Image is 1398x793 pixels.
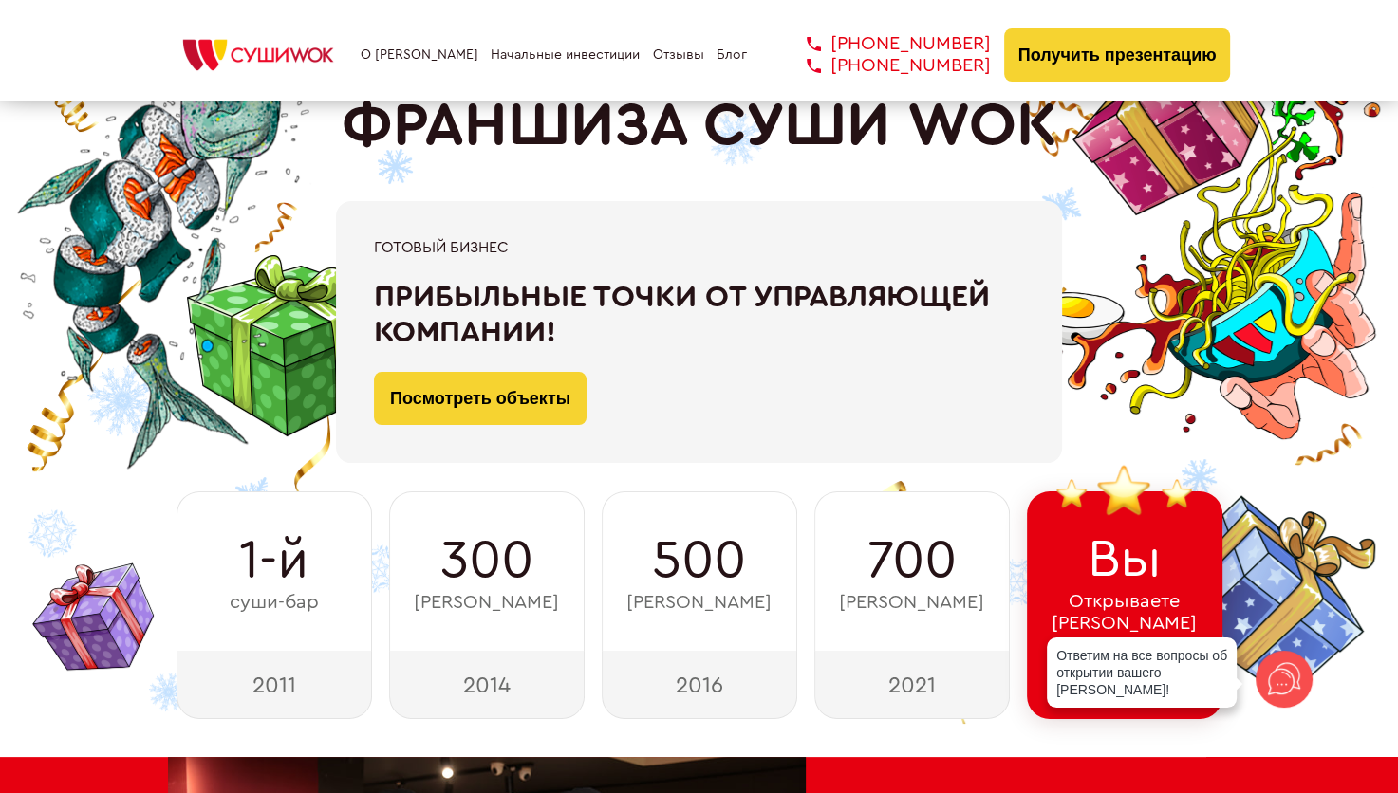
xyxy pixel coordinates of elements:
[230,592,319,614] span: суши-бар
[839,592,984,614] span: [PERSON_NAME]
[602,651,797,719] div: 2016
[867,530,957,591] span: 700
[342,91,1057,161] h1: ФРАНШИЗА СУШИ WOK
[414,592,559,614] span: [PERSON_NAME]
[652,530,746,591] span: 500
[440,530,533,591] span: 300
[491,47,640,63] a: Начальные инвестиции
[374,239,1024,256] div: Готовый бизнес
[1004,28,1231,82] button: Получить презентацию
[717,47,747,63] a: Блог
[389,651,585,719] div: 2014
[1052,591,1197,635] span: Открываете [PERSON_NAME]
[177,651,372,719] div: 2011
[653,47,704,63] a: Отзывы
[778,55,991,77] a: [PHONE_NUMBER]
[626,592,772,614] span: [PERSON_NAME]
[239,530,308,591] span: 1-й
[1047,637,1237,708] div: Ответим на все вопросы об открытии вашего [PERSON_NAME]!
[1088,529,1162,590] span: Вы
[814,651,1010,719] div: 2021
[168,34,348,76] img: СУШИWOK
[1027,651,1222,719] div: 2025
[374,280,1024,350] div: Прибыльные точки от управляющей компании!
[778,33,991,55] a: [PHONE_NUMBER]
[361,47,478,63] a: О [PERSON_NAME]
[374,372,587,425] a: Посмотреть объекты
